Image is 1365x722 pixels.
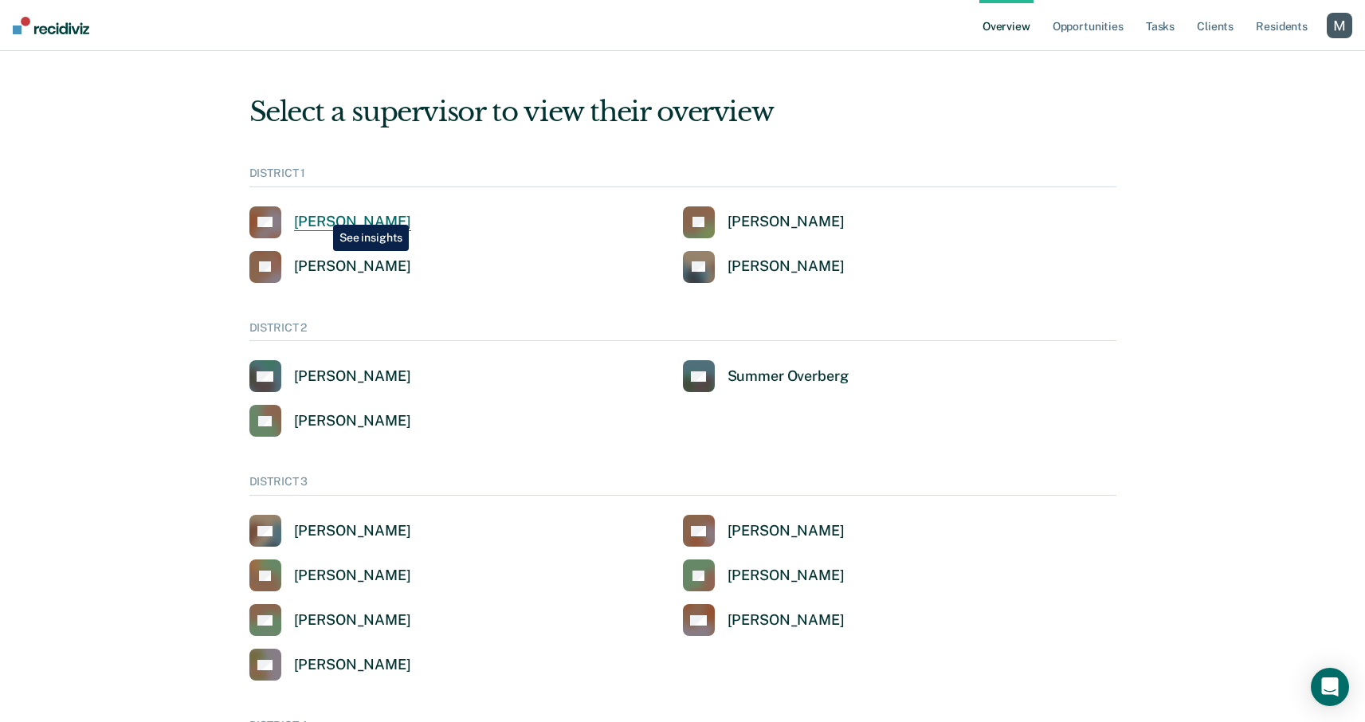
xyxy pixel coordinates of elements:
a: [PERSON_NAME] [683,604,845,636]
a: [PERSON_NAME] [249,515,411,547]
div: [PERSON_NAME] [728,257,845,276]
a: [PERSON_NAME] [249,559,411,591]
a: [PERSON_NAME] [249,360,411,392]
div: [PERSON_NAME] [728,213,845,231]
a: [PERSON_NAME] [683,206,845,238]
div: DISTRICT 1 [249,167,1116,187]
div: [PERSON_NAME] [294,412,411,430]
div: [PERSON_NAME] [294,567,411,585]
div: [PERSON_NAME] [728,522,845,540]
div: [PERSON_NAME] [728,567,845,585]
div: DISTRICT 3 [249,475,1116,496]
div: [PERSON_NAME] [294,611,411,630]
a: [PERSON_NAME] [249,405,411,437]
a: [PERSON_NAME] [249,251,411,283]
div: Select a supervisor to view their overview [249,96,1116,128]
div: [PERSON_NAME] [728,611,845,630]
img: Recidiviz [13,17,89,34]
div: DISTRICT 2 [249,321,1116,342]
a: [PERSON_NAME] [683,559,845,591]
div: [PERSON_NAME] [294,257,411,276]
a: Summer Overberg [683,360,849,392]
a: [PERSON_NAME] [249,206,411,238]
a: [PERSON_NAME] [249,604,411,636]
div: Open Intercom Messenger [1311,668,1349,706]
div: [PERSON_NAME] [294,213,411,231]
div: [PERSON_NAME] [294,656,411,674]
div: [PERSON_NAME] [294,367,411,386]
a: [PERSON_NAME] [683,251,845,283]
div: Summer Overberg [728,367,849,386]
a: [PERSON_NAME] [683,515,845,547]
div: [PERSON_NAME] [294,522,411,540]
a: [PERSON_NAME] [249,649,411,681]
